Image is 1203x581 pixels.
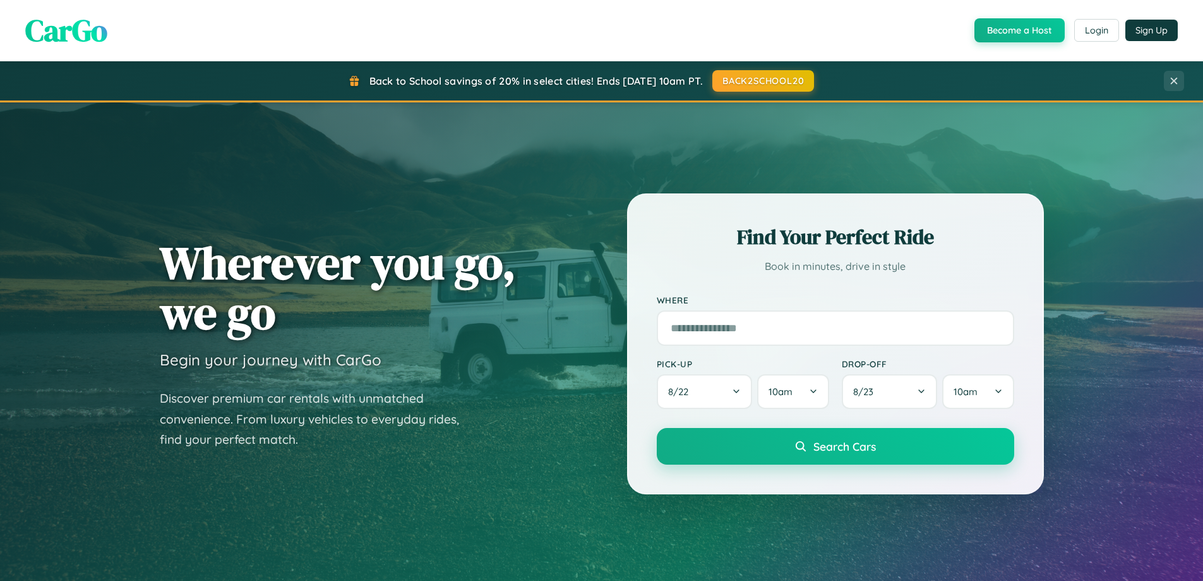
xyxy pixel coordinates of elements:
button: Become a Host [974,18,1065,42]
span: Back to School savings of 20% in select cities! Ends [DATE] 10am PT. [369,75,703,87]
span: CarGo [25,9,107,51]
p: Book in minutes, drive in style [657,257,1014,276]
span: 10am [769,386,793,398]
label: Pick-up [657,358,829,369]
span: 8 / 23 [853,386,880,398]
h2: Find Your Perfect Ride [657,223,1014,251]
span: Search Cars [813,439,876,453]
label: Drop-off [842,358,1014,369]
label: Where [657,295,1014,305]
button: Search Cars [657,428,1014,465]
button: Sign Up [1125,20,1178,41]
button: Login [1074,19,1119,42]
span: 10am [954,386,978,398]
h3: Begin your journey with CarGo [160,350,381,369]
button: 8/23 [842,374,938,409]
p: Discover premium car rentals with unmatched convenience. From luxury vehicles to everyday rides, ... [160,388,476,450]
button: BACK2SCHOOL20 [712,70,814,92]
button: 8/22 [657,374,753,409]
button: 10am [757,374,829,409]
h1: Wherever you go, we go [160,238,516,338]
span: 8 / 22 [668,386,695,398]
button: 10am [942,374,1014,409]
